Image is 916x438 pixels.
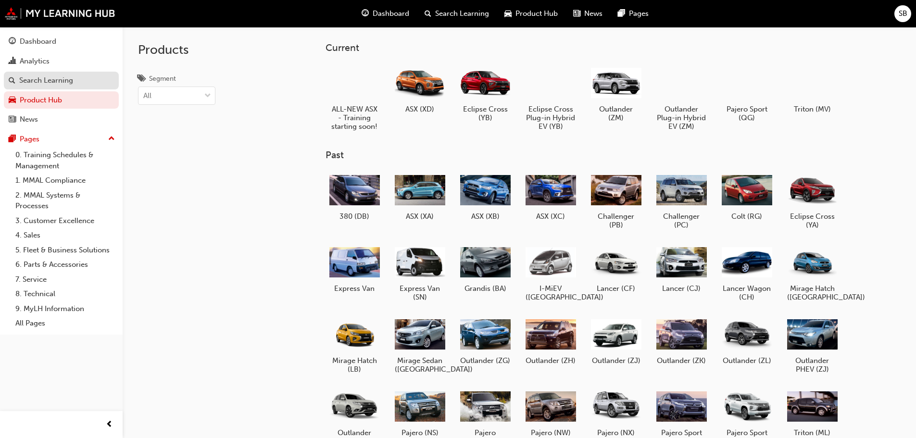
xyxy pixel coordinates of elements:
[591,356,641,365] h5: Outlander (ZJ)
[460,212,511,221] h5: ASX (XB)
[9,115,16,124] span: news-icon
[456,313,514,369] a: Outlander (ZG)
[435,8,489,19] span: Search Learning
[20,134,39,145] div: Pages
[326,61,383,134] a: ALL-NEW ASX - Training starting soon!
[504,8,512,20] span: car-icon
[456,169,514,225] a: ASX (XB)
[12,257,119,272] a: 6. Parts & Accessories
[584,8,602,19] span: News
[587,61,645,125] a: Outlander (ZM)
[425,8,431,20] span: search-icon
[326,169,383,225] a: 380 (DB)
[522,169,579,225] a: ASX (XC)
[618,8,625,20] span: pages-icon
[12,148,119,173] a: 0. Training Schedules & Management
[373,8,409,19] span: Dashboard
[497,4,565,24] a: car-iconProduct Hub
[456,241,514,297] a: Grandis (BA)
[522,313,579,369] a: Outlander (ZH)
[515,8,558,19] span: Product Hub
[149,74,176,84] div: Segment
[138,75,145,84] span: tags-icon
[9,96,16,105] span: car-icon
[391,169,449,225] a: ASX (XA)
[395,428,445,437] h5: Pajero (NS)
[587,313,645,369] a: Outlander (ZJ)
[899,8,907,19] span: SB
[12,287,119,301] a: 8. Technical
[19,75,73,86] div: Search Learning
[20,114,38,125] div: News
[591,428,641,437] h5: Pajero (NX)
[718,169,776,225] a: Colt (RG)
[138,42,215,58] h2: Products
[4,130,119,148] button: Pages
[391,313,449,377] a: Mirage Sedan ([GEOGRAPHIC_DATA])
[656,105,707,131] h5: Outlander Plug-in Hybrid EV (ZM)
[12,316,119,331] a: All Pages
[587,241,645,297] a: Lancer (CF)
[522,241,579,305] a: I-MiEV ([GEOGRAPHIC_DATA])
[783,169,841,233] a: Eclipse Cross (YA)
[722,105,772,122] h5: Pajero Sport (QG)
[787,284,838,301] h5: Mirage Hatch ([GEOGRAPHIC_DATA])
[354,4,417,24] a: guage-iconDashboard
[12,272,119,287] a: 7. Service
[4,52,119,70] a: Analytics
[12,243,119,258] a: 5. Fleet & Business Solutions
[395,212,445,221] h5: ASX (XA)
[4,31,119,130] button: DashboardAnalyticsSearch LearningProduct HubNews
[526,284,576,301] h5: I-MiEV ([GEOGRAPHIC_DATA])
[329,356,380,374] h5: Mirage Hatch (LB)
[652,313,710,369] a: Outlander (ZK)
[526,428,576,437] h5: Pajero (NW)
[329,105,380,131] h5: ALL-NEW ASX - Training starting soon!
[587,169,645,233] a: Challenger (PB)
[656,356,707,365] h5: Outlander (ZK)
[718,313,776,369] a: Outlander (ZL)
[9,38,16,46] span: guage-icon
[20,56,50,67] div: Analytics
[652,241,710,297] a: Lancer (CJ)
[204,90,211,102] span: down-icon
[722,356,772,365] h5: Outlander (ZL)
[9,76,15,85] span: search-icon
[12,301,119,316] a: 9. MyLH Information
[656,212,707,229] h5: Challenger (PC)
[718,61,776,125] a: Pajero Sport (QG)
[573,8,580,20] span: news-icon
[4,111,119,128] a: News
[12,228,119,243] a: 4. Sales
[787,356,838,374] h5: Outlander PHEV (ZJ)
[395,284,445,301] h5: Express Van (SN)
[526,212,576,221] h5: ASX (XC)
[5,7,115,20] img: mmal
[12,173,119,188] a: 1. MMAL Compliance
[460,284,511,293] h5: Grandis (BA)
[783,61,841,117] a: Triton (MV)
[656,284,707,293] h5: Lancer (CJ)
[783,241,841,305] a: Mirage Hatch ([GEOGRAPHIC_DATA])
[4,72,119,89] a: Search Learning
[787,105,838,113] h5: Triton (MV)
[9,57,16,66] span: chart-icon
[329,284,380,293] h5: Express Van
[522,61,579,134] a: Eclipse Cross Plug-in Hybrid EV (YB)
[591,105,641,122] h5: Outlander (ZM)
[722,284,772,301] h5: Lancer Wagon (CH)
[326,150,872,161] h3: Past
[9,135,16,144] span: pages-icon
[894,5,911,22] button: SB
[329,212,380,221] h5: 380 (DB)
[12,188,119,213] a: 2. MMAL Systems & Processes
[391,61,449,117] a: ASX (XD)
[362,8,369,20] span: guage-icon
[326,241,383,297] a: Express Van
[722,212,772,221] h5: Colt (RG)
[591,212,641,229] h5: Challenger (PB)
[12,213,119,228] a: 3. Customer Excellence
[395,356,445,374] h5: Mirage Sedan ([GEOGRAPHIC_DATA])
[787,212,838,229] h5: Eclipse Cross (YA)
[652,61,710,134] a: Outlander Plug-in Hybrid EV (ZM)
